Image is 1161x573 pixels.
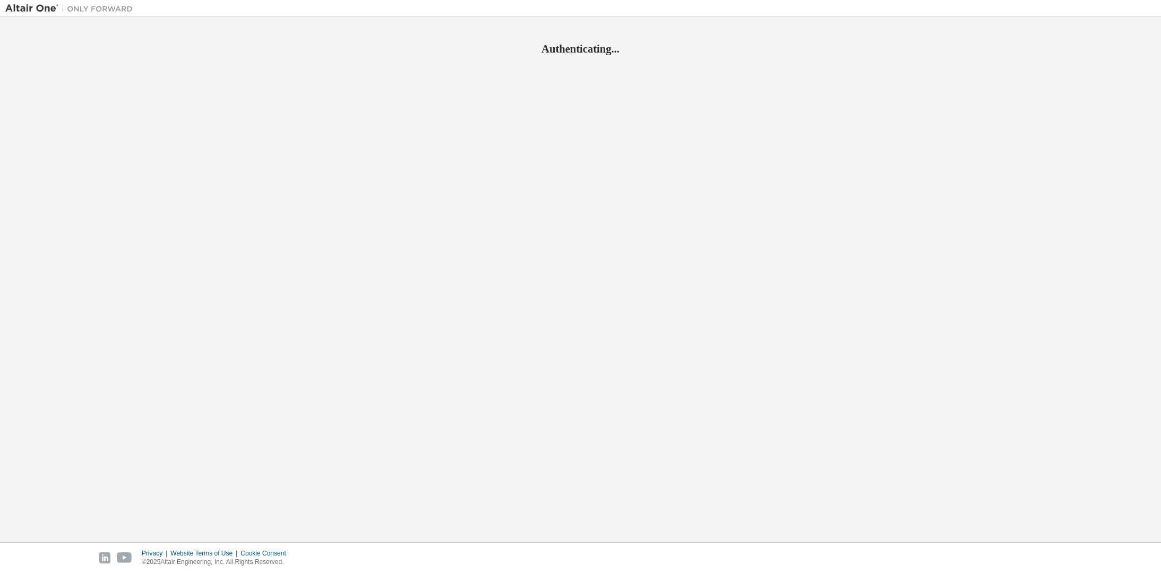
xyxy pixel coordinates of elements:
div: Privacy [142,549,170,558]
p: © 2025 Altair Engineering, Inc. All Rights Reserved. [142,558,293,567]
img: linkedin.svg [99,552,110,563]
img: youtube.svg [117,552,132,563]
h2: Authenticating... [5,42,1156,56]
div: Cookie Consent [240,549,292,558]
div: Website Terms of Use [170,549,240,558]
img: Altair One [5,3,138,14]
